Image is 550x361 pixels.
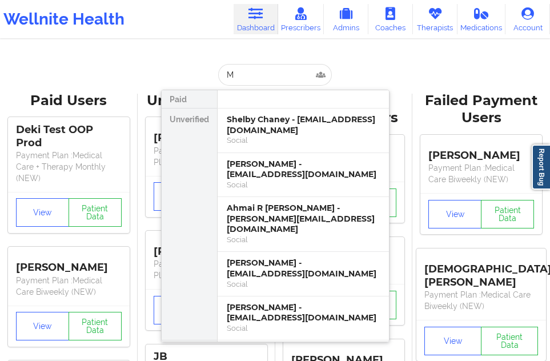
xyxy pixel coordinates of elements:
button: View [428,200,481,228]
div: Failed Payment Users [420,92,542,127]
button: Patient Data [69,312,122,340]
div: Social [227,323,380,333]
button: View [424,327,481,355]
button: Patient Data [69,198,122,227]
div: [PERSON_NAME] - [EMAIL_ADDRESS][DOMAIN_NAME] [227,159,380,180]
a: Dashboard [234,4,278,34]
button: View [154,296,207,324]
a: Admins [324,4,368,34]
div: [PERSON_NAME] [428,141,534,162]
p: Payment Plan : Medical Care Biweekly (NEW) [428,162,534,185]
div: [DEMOGRAPHIC_DATA][PERSON_NAME] [424,254,538,289]
p: Payment Plan : Unmatched Plan [154,258,259,281]
div: Social [227,135,380,145]
button: Patient Data [481,200,534,228]
div: Deki Test OOP Prod [16,123,122,150]
a: Therapists [413,4,457,34]
p: Payment Plan : Medical Care Biweekly (NEW) [16,275,122,298]
div: Unverified Users [146,92,267,110]
div: Social [227,279,380,289]
div: Social [227,180,380,190]
a: Account [505,4,550,34]
div: Social [227,235,380,244]
div: Unverified [162,109,217,340]
div: Skipped [162,340,217,359]
button: View [16,198,69,227]
div: [PERSON_NAME] - [EMAIL_ADDRESS][DOMAIN_NAME] [227,302,380,323]
a: Medications [457,4,505,34]
div: [PERSON_NAME] - [EMAIL_ADDRESS][DOMAIN_NAME] [227,258,380,279]
div: Paid Users [8,92,130,110]
a: Report Bug [532,145,550,190]
button: View [154,182,207,211]
div: Paid [162,90,217,109]
p: Payment Plan : Medical Care + Therapy Monthly (NEW) [16,150,122,184]
button: View [16,312,69,340]
a: Prescribers [278,4,324,34]
a: Coaches [368,4,413,34]
div: [PERSON_NAME] [154,236,259,258]
div: Shelby Chaney - [EMAIL_ADDRESS][DOMAIN_NAME] [227,114,380,135]
div: [PERSON_NAME] [16,253,122,275]
div: Ahmai R [PERSON_NAME] - [PERSON_NAME][EMAIL_ADDRESS][DOMAIN_NAME] [227,203,380,235]
div: [PERSON_NAME] [154,123,259,145]
p: Payment Plan : Medical Care Biweekly (NEW) [424,289,538,312]
button: Patient Data [481,327,538,355]
p: Payment Plan : Unmatched Plan [154,145,259,168]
